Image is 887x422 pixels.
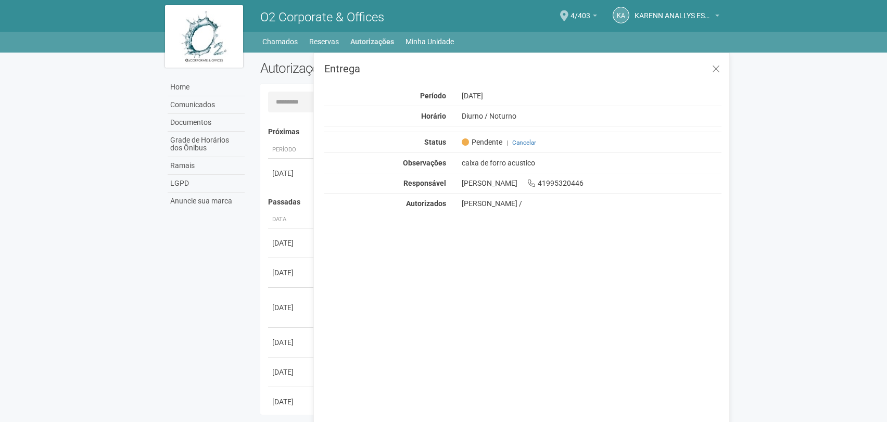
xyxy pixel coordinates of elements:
th: Data [268,211,315,228]
div: [DATE] [272,367,311,377]
div: [PERSON_NAME] / [462,199,721,208]
a: Minha Unidade [406,34,454,49]
a: Cancelar [512,139,536,146]
h3: Entrega [324,63,721,74]
strong: Responsável [403,179,446,187]
div: [DATE] [272,238,311,248]
div: Diurno / Noturno [454,111,729,121]
div: [DATE] [454,91,729,100]
a: KA [613,7,629,23]
a: LGPD [168,175,245,193]
div: [DATE] [272,397,311,407]
a: Chamados [262,34,298,49]
strong: Autorizados [406,199,446,208]
a: Autorizações [350,34,394,49]
div: [DATE] [272,168,311,178]
a: Grade de Horários dos Ônibus [168,132,245,157]
span: | [506,139,508,146]
div: caixa de forro acustico [454,158,729,168]
h4: Passadas [268,198,714,206]
div: [DATE] [272,337,311,348]
div: [DATE] [272,302,311,313]
a: Reservas [309,34,339,49]
a: Ramais [168,157,245,175]
a: Home [168,79,245,96]
a: 4/403 [571,13,597,21]
div: [DATE] [272,267,311,278]
div: [PERSON_NAME] 41995320446 [454,178,729,188]
span: 4/403 [571,2,590,20]
a: Anuncie sua marca [168,193,245,210]
h4: Próximas [268,128,714,136]
a: Comunicados [168,96,245,114]
a: KARENN ANALLYS ESTELLA [635,13,719,21]
img: logo.jpg [165,5,243,68]
th: Período [268,142,315,159]
strong: Status [424,138,446,146]
strong: Horário [421,112,446,120]
strong: Observações [403,159,446,167]
span: Pendente [462,137,502,147]
a: Documentos [168,114,245,132]
h2: Autorizações [260,60,483,76]
strong: Período [420,92,446,100]
span: KARENN ANALLYS ESTELLA [635,2,713,20]
span: O2 Corporate & Offices [260,10,384,24]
